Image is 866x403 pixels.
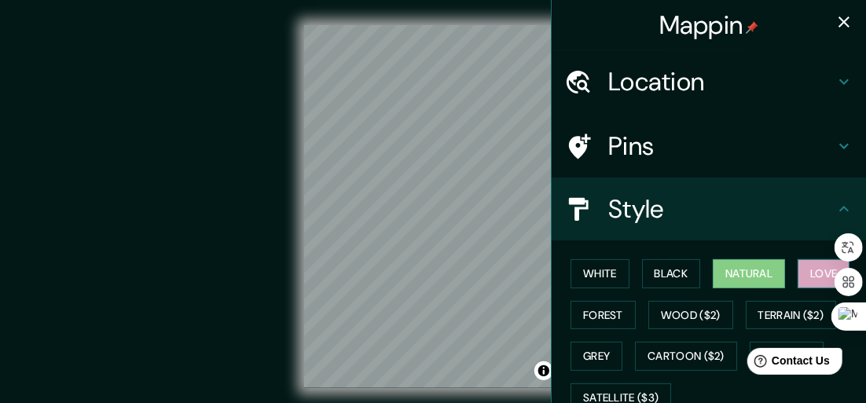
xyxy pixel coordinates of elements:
button: Wood ($2) [648,301,733,330]
button: Black [642,259,701,288]
button: Cartoon ($2) [635,342,737,371]
div: Style [552,178,866,240]
button: Love [798,259,849,288]
button: Terrain ($2) [746,301,837,330]
button: Natural [713,259,785,288]
button: Forest [571,301,636,330]
div: Pins [552,115,866,178]
h4: Location [608,66,835,97]
canvas: Map [304,25,561,388]
h4: Pins [608,130,835,162]
img: pin-icon.png [746,21,758,34]
button: Grey [571,342,622,371]
iframe: Help widget launcher [726,342,849,386]
button: Toggle attribution [534,361,553,380]
div: Location [552,50,866,113]
h4: Style [608,193,835,225]
h4: Mappin [659,9,759,41]
button: White [571,259,629,288]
